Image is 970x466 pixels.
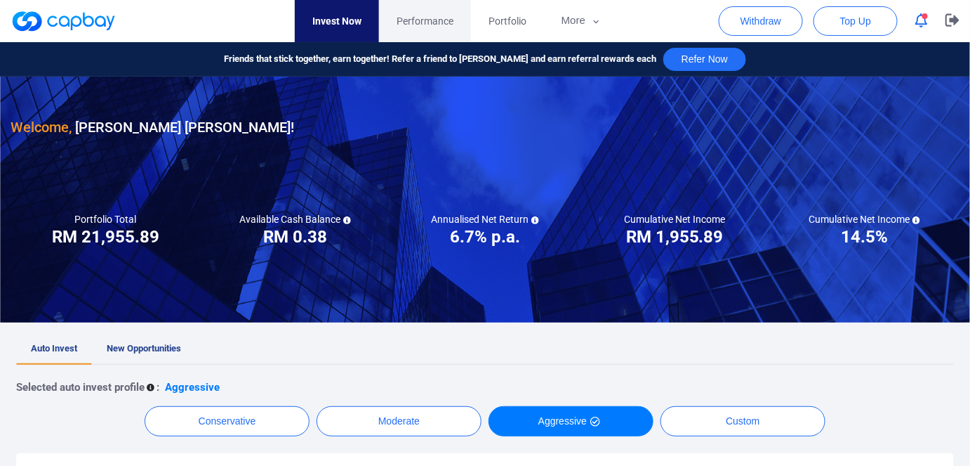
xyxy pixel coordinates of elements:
[841,226,888,248] h3: 14.5%
[450,226,520,248] h3: 6.7% p.a.
[624,213,725,226] h5: Cumulative Net Income
[809,213,920,226] h5: Cumulative Net Income
[263,226,327,248] h3: RM 0.38
[317,406,481,436] button: Moderate
[145,406,310,436] button: Conservative
[157,379,159,396] p: :
[239,213,351,226] h5: Available Cash Balance
[813,6,898,36] button: Top Up
[16,379,145,396] p: Selected auto invest profile
[489,406,653,436] button: Aggressive
[660,406,825,436] button: Custom
[431,213,539,226] h5: Annualised Net Return
[74,213,136,226] h5: Portfolio Total
[52,226,159,248] h3: RM 21,955.89
[663,48,746,71] button: Refer Now
[107,343,181,354] span: New Opportunities
[11,119,72,136] span: Welcome,
[397,13,453,29] span: Performance
[31,343,77,354] span: Auto Invest
[840,14,871,28] span: Top Up
[224,52,656,67] span: Friends that stick together, earn together! Refer a friend to [PERSON_NAME] and earn referral rew...
[11,116,294,138] h3: [PERSON_NAME] [PERSON_NAME] !
[626,226,724,248] h3: RM 1,955.89
[165,379,220,396] p: Aggressive
[719,6,803,36] button: Withdraw
[489,13,526,29] span: Portfolio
